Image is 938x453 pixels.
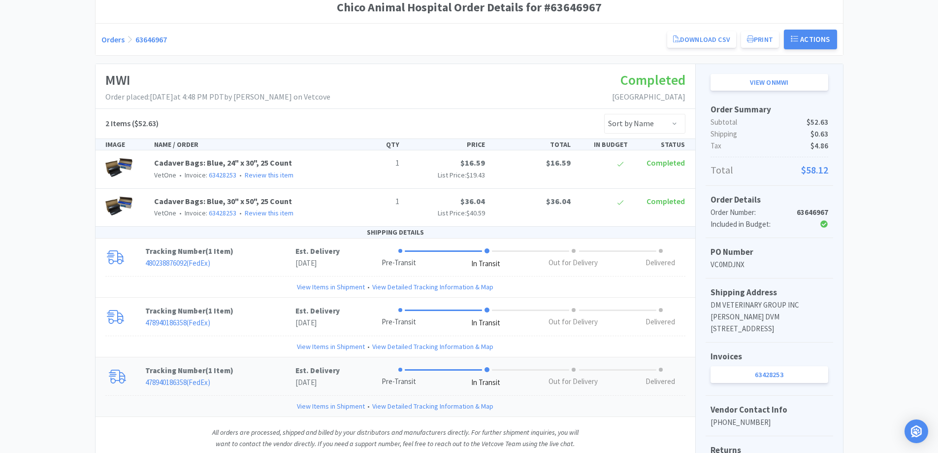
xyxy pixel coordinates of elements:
[154,196,292,206] a: Cadaver Bags: Blue, 30" x 50", 25 Count
[105,69,330,91] h1: MWI
[295,365,340,377] p: Est. Delivery
[176,171,236,179] span: Invoice:
[382,376,416,387] div: Pre-Transit
[667,31,736,48] a: Download CSV
[549,257,598,269] div: Out for Delivery
[382,257,416,269] div: Pre-Transit
[711,366,828,383] a: 63428253
[245,171,293,179] a: Review this item
[208,306,230,315] span: 1 Item
[145,365,295,377] p: Tracking Number ( )
[365,401,372,412] span: •
[372,281,493,292] a: View Detailed Tracking Information & Map
[905,419,928,443] div: Open Intercom Messenger
[350,157,399,170] p: 1
[466,209,485,217] span: $40.59
[807,116,828,128] span: $52.63
[489,139,575,150] div: TOTAL
[797,208,828,217] strong: 63646967
[460,158,485,168] span: $16.59
[145,258,210,268] a: 480238876092(FedEx)
[471,258,500,270] div: In Transit
[295,317,340,329] p: [DATE]
[178,171,183,179] span: •
[105,195,132,217] img: 75ad2eb0d0c7421ab1a79294b541144e_6400.png
[238,209,243,217] span: •
[471,317,500,329] div: In Transit
[711,299,828,335] p: DM VETERINARY GROUP INC [PERSON_NAME] DVM [STREET_ADDRESS]
[620,71,685,89] span: Completed
[460,196,485,206] span: $36.04
[711,417,828,428] p: [PHONE_NUMBER]
[154,158,292,168] a: Cadaver Bags: Blue, 24" x 30", 25 Count
[295,305,340,317] p: Est. Delivery
[711,116,828,128] p: Subtotal
[212,428,579,448] i: All orders are processed, shipped and billed by your distributors and manufacturers directly. For...
[784,30,837,49] button: Actions
[150,139,346,150] div: NAME / ORDER
[372,341,493,352] a: View Detailed Tracking Information & Map
[176,209,236,217] span: Invoice:
[711,128,828,140] p: Shipping
[549,316,598,328] div: Out for Delivery
[209,171,236,179] a: 63428253
[407,170,485,180] p: List Price:
[145,305,295,317] p: Tracking Number ( )
[711,207,789,218] div: Order Number:
[711,245,828,259] h5: PO Number
[810,128,828,140] span: $0.63
[295,377,340,388] p: [DATE]
[711,103,828,116] h5: Order Summary
[297,401,365,412] a: View Items in Shipment
[632,139,689,150] div: STATUS
[711,74,828,91] a: View onMWI
[238,171,243,179] span: •
[549,376,598,387] div: Out for Delivery
[372,401,493,412] a: View Detailed Tracking Information & Map
[208,246,230,256] span: 1 Item
[154,171,176,179] span: VetOne
[209,209,236,217] a: 63428253
[711,193,828,207] h5: Order Details
[154,209,176,217] span: VetOne
[711,259,828,271] p: VC0MDJNX
[647,158,685,168] span: Completed
[647,196,685,206] span: Completed
[105,118,130,128] span: 2 Items
[297,281,365,292] a: View Items in Shipment
[346,139,403,150] div: QTY
[96,227,695,238] div: SHIPPING DETAILS
[575,139,632,150] div: IN BUDGET
[711,350,828,363] h5: Invoices
[711,286,828,299] h5: Shipping Address
[365,341,372,352] span: •
[546,196,571,206] span: $36.04
[403,139,489,150] div: PRICE
[297,341,365,352] a: View Items in Shipment
[135,35,167,44] a: 63646967
[101,139,151,150] div: IMAGE
[546,158,571,168] span: $16.59
[208,366,230,375] span: 1 Item
[741,31,779,48] button: Print
[711,403,828,417] h5: Vendor Contact Info
[801,162,828,178] span: $58.12
[105,157,132,178] img: 57f8e43f0b9f4089998b0e82181fd65d_6399.png
[711,162,828,178] p: Total
[646,376,675,387] div: Delivered
[612,91,685,104] p: [GEOGRAPHIC_DATA]
[245,209,293,217] a: Review this item
[145,245,295,257] p: Tracking Number ( )
[295,257,340,269] p: [DATE]
[101,35,125,44] a: Orders
[145,318,210,327] a: 478940186358(FedEx)
[350,195,399,208] p: 1
[295,245,340,257] p: Est. Delivery
[407,208,485,218] p: List Price:
[365,281,372,292] span: •
[711,140,828,152] p: Tax
[105,117,159,130] h5: ($52.63)
[646,316,675,328] div: Delivered
[382,316,416,328] div: Pre-Transit
[471,377,500,388] div: In Transit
